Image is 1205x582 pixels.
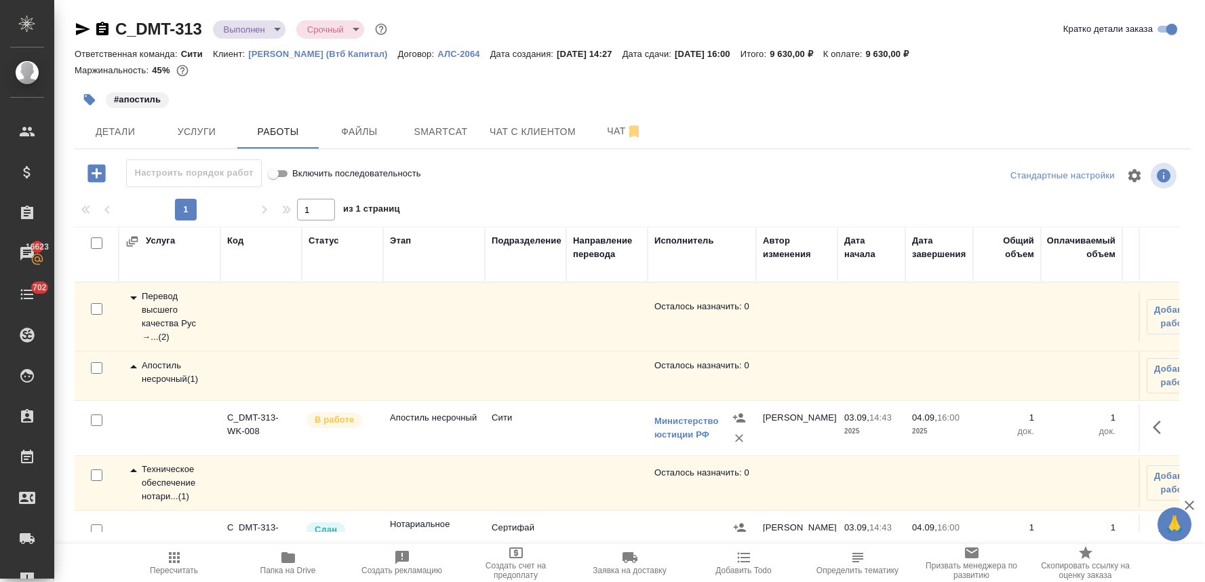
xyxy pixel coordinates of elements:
p: 1 [980,411,1034,425]
button: Пересчитать [117,544,231,582]
div: Направление перевода [573,234,641,261]
div: Общий объем [980,234,1034,261]
p: 2 500 [1129,411,1183,425]
a: C_DMT-313 [115,20,202,38]
span: Добавить работу [1154,362,1199,389]
p: 1 [980,521,1034,535]
span: Чат [592,123,657,140]
span: 16623 [18,240,57,254]
td: [PERSON_NAME] [756,404,837,452]
p: 14:43 [869,412,892,423]
button: Скопировать ссылку для ЯМессенджера [75,21,91,37]
div: Дата начала [844,234,898,261]
button: 🙏 [1158,507,1191,541]
p: RUB [1129,425,1183,438]
span: Услуги [164,123,229,140]
div: Код [227,234,243,248]
div: Автор изменения [763,234,831,261]
div: Выполнен [213,20,285,39]
span: Добавить работу [1154,303,1199,330]
span: 🙏 [1163,510,1186,539]
button: Призвать менеджера по развитию [915,544,1029,582]
span: Включить последовательность [292,167,421,180]
button: Добавить тэг [75,85,104,115]
a: АЛС-2064 [437,47,490,59]
button: Удалить [729,428,749,448]
button: Назначить [729,408,749,428]
td: Осталось назначить: 0 [648,459,756,507]
p: Апостиль несрочный [390,411,478,425]
p: Маржинальность: [75,65,152,75]
div: Этап [390,234,411,248]
div: Исполнитель [654,234,714,248]
p: 1 [1048,411,1115,425]
span: из 1 страниц [343,201,400,220]
p: [DATE] 14:27 [557,49,623,59]
button: Доп статусы указывают на важность/срочность заказа [372,20,390,38]
button: Определить тематику [801,544,915,582]
p: 9 630,00 ₽ [866,49,920,59]
p: #апостиль [114,93,161,106]
p: 9 630,00 ₽ [770,49,823,59]
td: C_DMT-313-WK-008 [220,404,302,452]
div: Дата завершения [912,234,966,261]
span: Скопировать ссылку на оценку заказа [1037,561,1134,580]
p: 04.09, [912,522,937,532]
span: Заявка на доставку [593,566,666,575]
span: Посмотреть информацию [1151,163,1179,189]
p: Нотариальное заверение подлинности по... [390,518,478,558]
button: Заявка на доставку [573,544,687,582]
p: 280 [1129,521,1183,535]
p: не указана [1129,466,1183,480]
p: Дата сдачи: [623,49,675,59]
p: 14:43 [869,522,892,532]
p: 1 [1048,521,1115,535]
td: Сертифай [485,514,566,562]
button: Скопировать ссылку на оценку заказа [1029,544,1143,582]
p: не указана [1129,300,1183,313]
p: док. [980,425,1034,438]
span: апостиль [104,93,170,104]
td: [PERSON_NAME] [756,514,837,562]
span: Пересчитать [150,566,198,575]
span: Работы [245,123,311,140]
p: Сдан [315,523,337,537]
span: Добавить Todo [715,566,771,575]
a: [PERSON_NAME] (Втб Капитал) [248,47,397,59]
p: 04.09, [912,412,937,423]
p: Сити [181,49,213,59]
td: Осталось назначить: 0 [648,293,756,341]
p: В работе [315,413,354,427]
p: 16:00 [937,522,960,532]
td: C_DMT-313-WK-007 [220,514,302,562]
button: Скопировать ссылку [94,21,111,37]
span: 702 [24,281,55,294]
button: Добавить работу [78,159,115,187]
a: 702 [3,277,51,311]
a: Министерство юстиции РФ [654,416,718,440]
span: Чат с клиентом [490,123,576,140]
div: Статус [309,234,339,248]
p: 2025 [844,425,898,438]
span: Добавить работу [1154,469,1199,497]
div: Техническое обеспечение нотариального свидетельствования подлинности подписи переводчика [125,463,214,503]
span: Детали [83,123,148,140]
div: Подразделение [492,234,561,248]
p: АЛС-2064 [437,49,490,59]
span: Создать счет на предоплату [467,561,565,580]
button: Создать рекламацию [345,544,459,582]
div: split button [1007,166,1118,187]
div: Апостиль несрочный [125,359,214,386]
p: [PERSON_NAME] (Втб Капитал) [248,49,397,59]
span: Призвать менеджера по развитию [923,561,1021,580]
p: Клиент: [213,49,248,59]
p: 03.09, [844,412,869,423]
p: 16:00 [937,412,960,423]
p: док. [1048,425,1115,438]
span: Создать рекламацию [361,566,442,575]
p: Ответственная команда: [75,49,181,59]
div: Услуга [125,234,227,248]
p: Договор: [398,49,438,59]
p: Дата создания: [490,49,557,59]
button: Здесь прячутся важные кнопки [1145,411,1177,444]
